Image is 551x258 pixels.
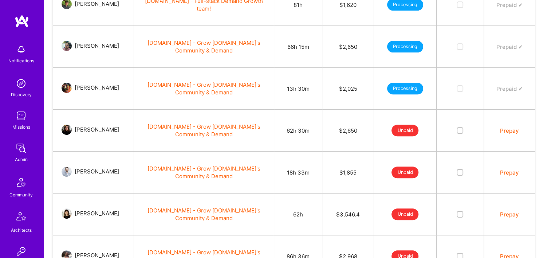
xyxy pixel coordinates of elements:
[274,193,322,235] td: 62h
[62,208,72,219] img: User Avatar
[8,57,34,64] div: Notifications
[322,26,374,68] td: $2,650
[496,43,523,51] button: Prepaid ✔
[62,167,72,177] img: User Avatar
[274,26,322,68] td: 66h 15m
[14,42,28,57] img: bell
[322,193,374,235] td: $3,546.4
[15,15,29,28] img: logo
[75,209,119,218] div: [PERSON_NAME]
[147,123,260,138] a: [DOMAIN_NAME] - Grow [DOMAIN_NAME]'s Community & Demand
[274,152,322,193] td: 18h 33m
[274,68,322,110] td: 13h 30m
[387,41,423,52] div: Processing
[15,156,28,163] div: Admin
[62,41,72,51] img: User Avatar
[14,76,28,91] img: discovery
[75,167,119,176] div: [PERSON_NAME]
[75,125,119,134] div: [PERSON_NAME]
[12,173,30,191] img: Community
[496,85,523,93] button: Prepaid ✔
[12,123,30,131] div: Missions
[62,125,72,135] img: User Avatar
[322,152,374,193] td: $1,855
[147,165,260,180] a: [DOMAIN_NAME] - Grow [DOMAIN_NAME]'s Community & Demand
[147,39,260,54] a: [DOMAIN_NAME] - Grow [DOMAIN_NAME]'s Community & Demand
[322,110,374,152] td: $2,650
[500,211,519,218] button: Prepay
[75,42,119,50] div: [PERSON_NAME]
[391,167,418,178] div: Unpaid
[496,1,523,9] button: Prepaid ✔
[75,83,119,92] div: [PERSON_NAME]
[11,226,32,234] div: Architects
[11,91,32,98] div: Discovery
[391,208,418,220] div: Unpaid
[391,125,418,136] div: Unpaid
[9,191,33,199] div: Community
[147,81,260,96] a: [DOMAIN_NAME] - Grow [DOMAIN_NAME]'s Community & Demand
[274,110,322,152] td: 62h 30m
[387,83,423,94] div: Processing
[500,169,519,176] button: Prepay
[62,83,72,93] img: User Avatar
[147,207,260,222] a: [DOMAIN_NAME] - Grow [DOMAIN_NAME]'s Community & Demand
[14,141,28,156] img: admin teamwork
[500,127,519,134] button: Prepay
[322,68,374,110] td: $2,025
[14,109,28,123] img: teamwork
[12,209,30,226] img: Architects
